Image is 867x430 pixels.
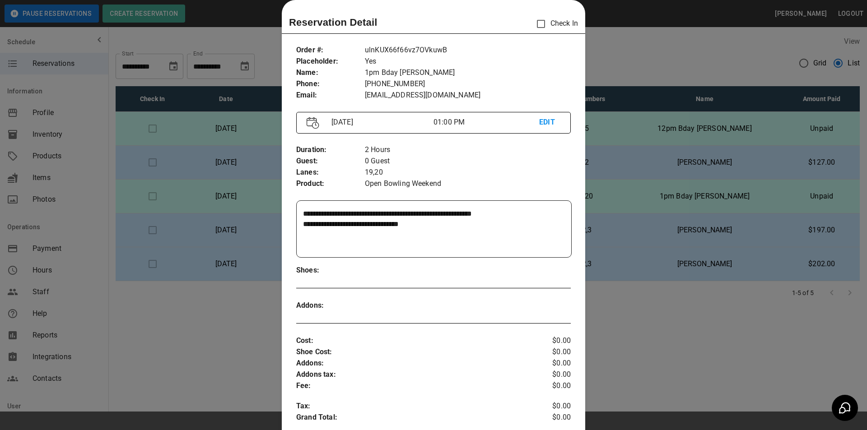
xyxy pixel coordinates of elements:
[296,178,365,190] p: Product :
[433,117,539,128] p: 01:00 PM
[365,67,571,79] p: 1pm Bday [PERSON_NAME]
[525,358,571,369] p: $0.00
[289,15,378,30] p: Reservation Detail
[296,265,365,276] p: Shoes :
[531,14,578,33] p: Check In
[296,300,365,311] p: Addons :
[307,117,319,129] img: Vector
[328,117,433,128] p: [DATE]
[296,90,365,101] p: Email :
[539,117,560,128] p: EDIT
[365,79,571,90] p: [PHONE_NUMBER]
[525,380,571,392] p: $0.00
[296,347,525,358] p: Shoe Cost :
[365,156,571,167] p: 0 Guest
[525,369,571,380] p: $0.00
[365,178,571,190] p: Open Bowling Weekend
[525,412,571,425] p: $0.00
[296,67,365,79] p: Name :
[296,156,365,167] p: Guest :
[365,90,571,101] p: [EMAIL_ADDRESS][DOMAIN_NAME]
[296,412,525,425] p: Grand Total :
[296,167,365,178] p: Lanes :
[296,380,525,392] p: Fee :
[296,369,525,380] p: Addons tax :
[296,401,525,412] p: Tax :
[525,401,571,412] p: $0.00
[296,335,525,347] p: Cost :
[525,335,571,347] p: $0.00
[296,56,365,67] p: Placeholder :
[296,358,525,369] p: Addons :
[525,347,571,358] p: $0.00
[296,144,365,156] p: Duration :
[365,45,571,56] p: ulnKUX66f66vz7OVkuwB
[296,79,365,90] p: Phone :
[365,167,571,178] p: 19,20
[365,144,571,156] p: 2 Hours
[365,56,571,67] p: Yes
[296,45,365,56] p: Order # :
